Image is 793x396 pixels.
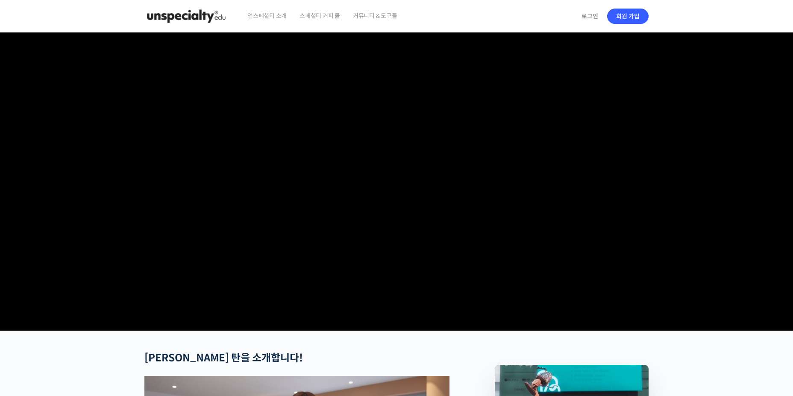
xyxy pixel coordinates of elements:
a: 로그인 [576,6,603,26]
a: 회원 가입 [607,9,649,24]
strong: [PERSON_NAME] 탄을 소개합니다! [144,352,303,364]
